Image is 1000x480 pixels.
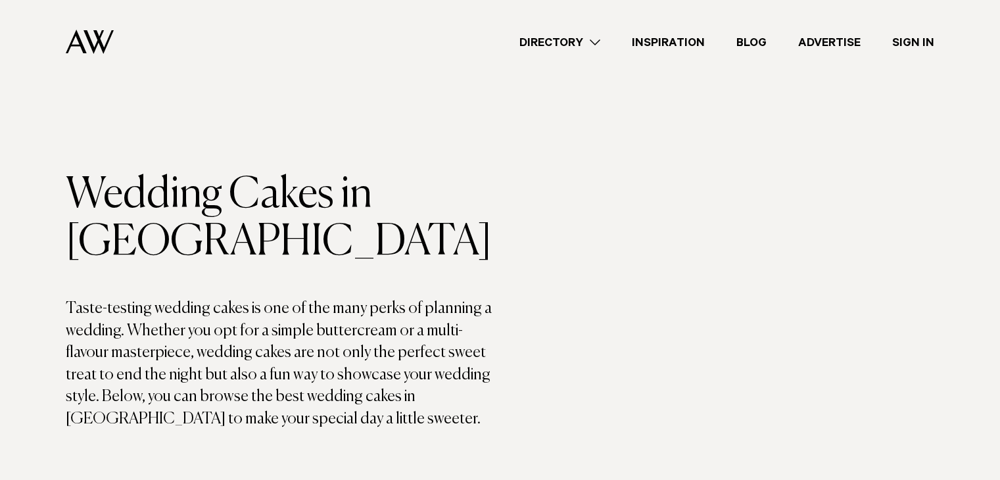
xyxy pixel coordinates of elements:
[66,298,500,431] p: Taste-testing wedding cakes is one of the many perks of planning a wedding. Whether you opt for a...
[876,34,950,51] a: Sign In
[782,34,876,51] a: Advertise
[504,34,616,51] a: Directory
[66,30,114,54] img: Auckland Weddings Logo
[616,34,721,51] a: Inspiration
[66,172,500,266] h1: Wedding Cakes in [GEOGRAPHIC_DATA]
[721,34,782,51] a: Blog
